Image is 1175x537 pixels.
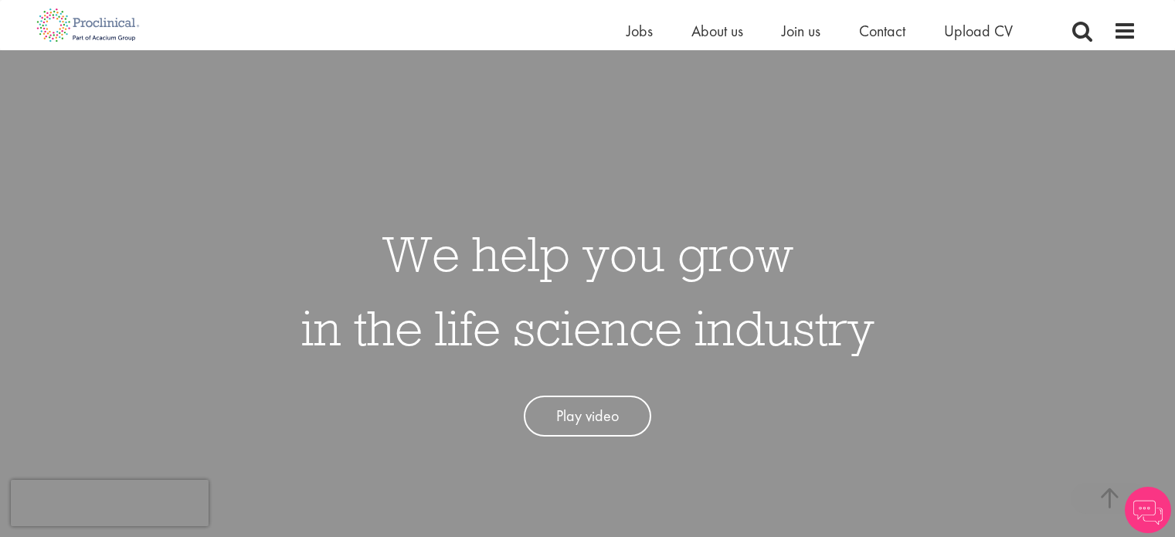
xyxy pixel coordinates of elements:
a: Play video [524,396,651,437]
a: Jobs [627,21,653,41]
a: About us [691,21,743,41]
h1: We help you grow in the life science industry [301,216,874,365]
a: Upload CV [944,21,1013,41]
a: Join us [782,21,820,41]
a: Contact [859,21,905,41]
img: Chatbot [1125,487,1171,533]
